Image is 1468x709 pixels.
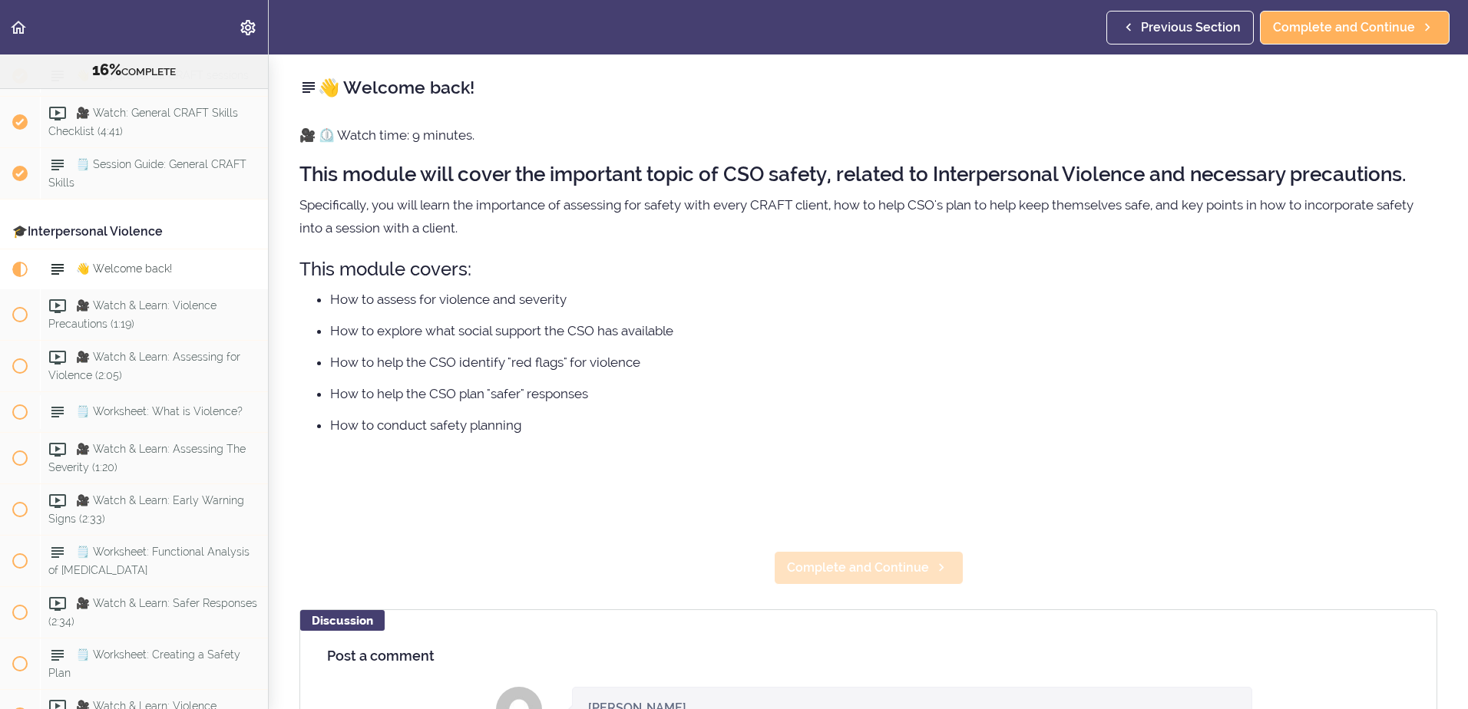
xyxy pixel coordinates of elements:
h4: Post a comment [327,648,1410,664]
p: 🎥 ⏲️ Watch time: 9 minutes. [299,124,1437,147]
span: Complete and Continue [787,559,929,577]
a: Complete and Continue [774,551,964,585]
span: 🎥 Watch & Learn: Safer Responses (2:34) [48,597,257,627]
span: 🎥 Watch: General CRAFT Skills Checklist (4:41) [48,107,238,137]
span: 🎥 Watch & Learn: Assessing The Severity (1:20) [48,444,246,473]
span: Complete and Continue [1273,18,1415,37]
div: Discussion [300,610,385,631]
span: 🎥 Watch & Learn: Early Warning Signs (2:33) [48,495,244,525]
li: How to assess for violence and severity [330,289,1437,309]
li: How to conduct safety planning [330,415,1437,435]
li: How to help the CSO plan "safer" responses [330,384,1437,404]
span: 🎥 Watch & Learn: Violence Precautions (1:19) [48,300,217,330]
span: 🎥 Watch & Learn: Assessing for Violence (2:05) [48,351,240,381]
span: 🗒️ Worksheet: Creating a Safety Plan [48,648,240,678]
li: How to help the CSO identify "red flags" for violence [330,352,1437,372]
a: Complete and Continue [1260,11,1450,45]
span: 16% [92,61,121,79]
svg: Back to course curriculum [9,18,28,37]
p: Specifically, you will learn the importance of assessing for safety with every CRAFT client, how ... [299,193,1437,239]
h2: This module will cover the important topic of CSO safety, related to Interpersonal Violence and n... [299,163,1437,186]
svg: Settings Menu [239,18,257,37]
span: 🗒️ Session Guide: General CRAFT Skills [48,159,246,189]
span: Previous Section [1141,18,1241,37]
div: COMPLETE [19,61,249,81]
span: 🗒️ Worksheet: Functional Analysis of [MEDICAL_DATA] [48,546,250,575]
li: How to explore what social support the CSO has available [330,321,1437,341]
a: Previous Section [1106,11,1254,45]
h3: This module covers: [299,256,1437,282]
span: 🗒️ Worksheet: What is Violence? [76,406,243,418]
h2: 👋 Welcome back! [299,74,1437,101]
span: 👋 Welcome back! [76,263,172,275]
